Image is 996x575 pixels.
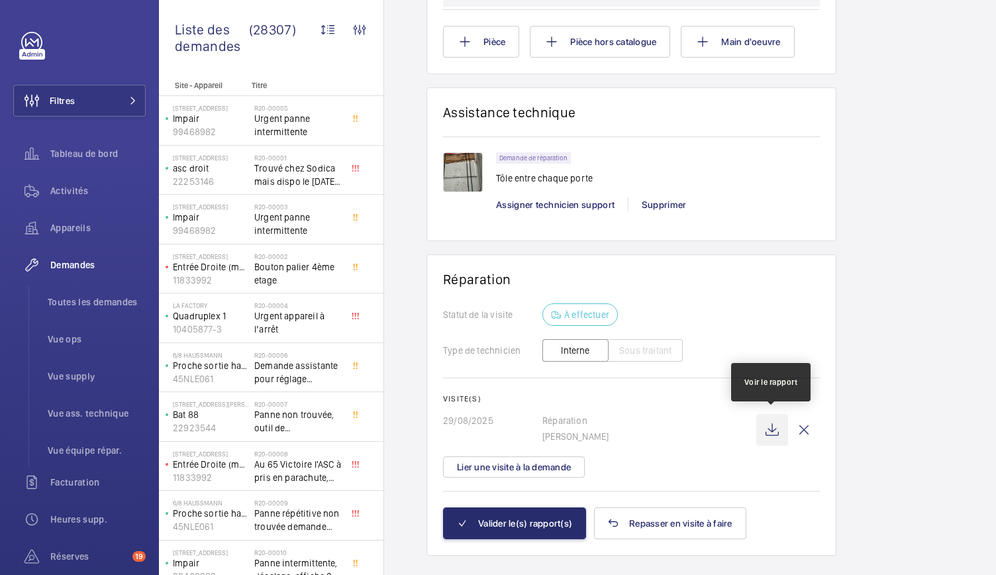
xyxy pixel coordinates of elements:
[173,471,249,484] p: 11833992
[173,400,249,408] p: [STREET_ADDRESS][PERSON_NAME]
[499,156,568,160] p: Demande de réparation
[254,112,342,138] span: Urgent panne intermittente
[173,507,249,520] p: Proche sortie hall Pelletier
[173,556,249,570] p: Impair
[173,203,249,211] p: [STREET_ADDRESS]
[173,224,249,237] p: 99468982
[254,351,342,359] h2: R20-00006
[173,260,249,274] p: Entrée Droite (monte-charge)
[443,104,575,121] h1: Assistance technique
[173,104,249,112] p: [STREET_ADDRESS]
[132,551,146,562] span: 19
[173,549,249,556] p: [STREET_ADDRESS]
[443,394,820,403] h2: Visite(s)
[173,499,249,507] p: 6/8 Haussmann
[628,198,699,211] div: Supprimer
[50,147,146,160] span: Tableau de bord
[254,260,342,287] span: Bouton palier 4ème etage
[254,499,342,507] h2: R20-00009
[173,309,249,323] p: Quadruplex 1
[496,172,593,185] p: Tôle entre chaque porte
[173,520,249,533] p: 45NLE061
[608,339,683,362] button: Sous traitant
[681,26,794,58] button: Main d'oeuvre
[173,301,249,309] p: La Factory
[48,370,146,383] span: Vue supply
[50,94,75,107] span: Filtres
[50,513,146,526] span: Heures supp.
[254,309,342,336] span: Urgent appareil à l’arrêt
[50,221,146,235] span: Appareils
[254,154,342,162] h2: R20-00001
[173,323,249,336] p: 10405877-3
[173,211,249,224] p: Impair
[48,444,146,457] span: Vue équipe répar.
[564,308,609,321] p: À effectuer
[254,549,342,556] h2: R20-00010
[744,376,798,388] div: Voir le rapport
[443,414,542,427] p: 29/08/2025
[254,104,342,112] h2: R20-00005
[443,152,483,192] img: 1738681365067-2646898e-ca3a-4938-9043-c92994ed537c
[254,211,342,237] span: Urgent panne intermittente
[48,295,146,309] span: Toutes les demandes
[48,333,146,346] span: Vue ops
[50,476,146,489] span: Facturation
[443,271,820,287] h1: Réparation
[173,372,249,386] p: 45NLE061
[159,81,246,90] p: Site - Appareil
[254,458,342,484] span: Au 65 Victoire l'ASC à pris en parachute, toutes les sécu coupé, il est au 3 ème, asc sans machin...
[254,359,342,386] span: Demande assistante pour réglage d'opérateurs porte cabine double accès
[443,507,586,539] button: Valider le(s) rapport(s)
[443,26,519,58] button: Pièce
[173,359,249,372] p: Proche sortie hall Pelletier
[443,456,585,478] button: Lier une visite à la demande
[173,421,249,435] p: 22923544
[254,162,342,188] span: Trouvé chez Sodica mais dispo le [DATE] [URL][DOMAIN_NAME]
[13,85,146,117] button: Filtres
[254,408,342,435] span: Panne non trouvée, outil de déverouillouge impératif pour le diagnostic
[252,81,339,90] p: Titre
[254,450,342,458] h2: R20-00008
[173,154,249,162] p: [STREET_ADDRESS]
[173,458,249,471] p: Entrée Droite (monte-charge)
[254,301,342,309] h2: R20-00004
[50,258,146,272] span: Demandes
[173,274,249,287] p: 11833992
[173,351,249,359] p: 6/8 Haussmann
[48,407,146,420] span: Vue ass. technique
[50,550,127,563] span: Réserves
[594,507,746,539] button: Repasser en visite à faire
[173,252,249,260] p: [STREET_ADDRESS]
[254,203,342,211] h2: R20-00003
[173,125,249,138] p: 99468982
[173,112,249,125] p: Impair
[173,162,249,175] p: asc droit
[173,175,249,188] p: 22253146
[173,450,249,458] p: [STREET_ADDRESS]
[530,26,670,58] button: Pièce hors catalogue
[175,21,249,54] span: Liste des demandes
[542,339,609,362] button: Interne
[496,199,615,210] span: Assigner technicien support
[542,430,756,443] p: [PERSON_NAME]
[254,252,342,260] h2: R20-00002
[50,184,146,197] span: Activités
[254,507,342,533] span: Panne répétitive non trouvée demande assistance expert technique
[542,414,756,427] p: Réparation
[254,400,342,408] h2: R20-00007
[173,408,249,421] p: Bat 88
